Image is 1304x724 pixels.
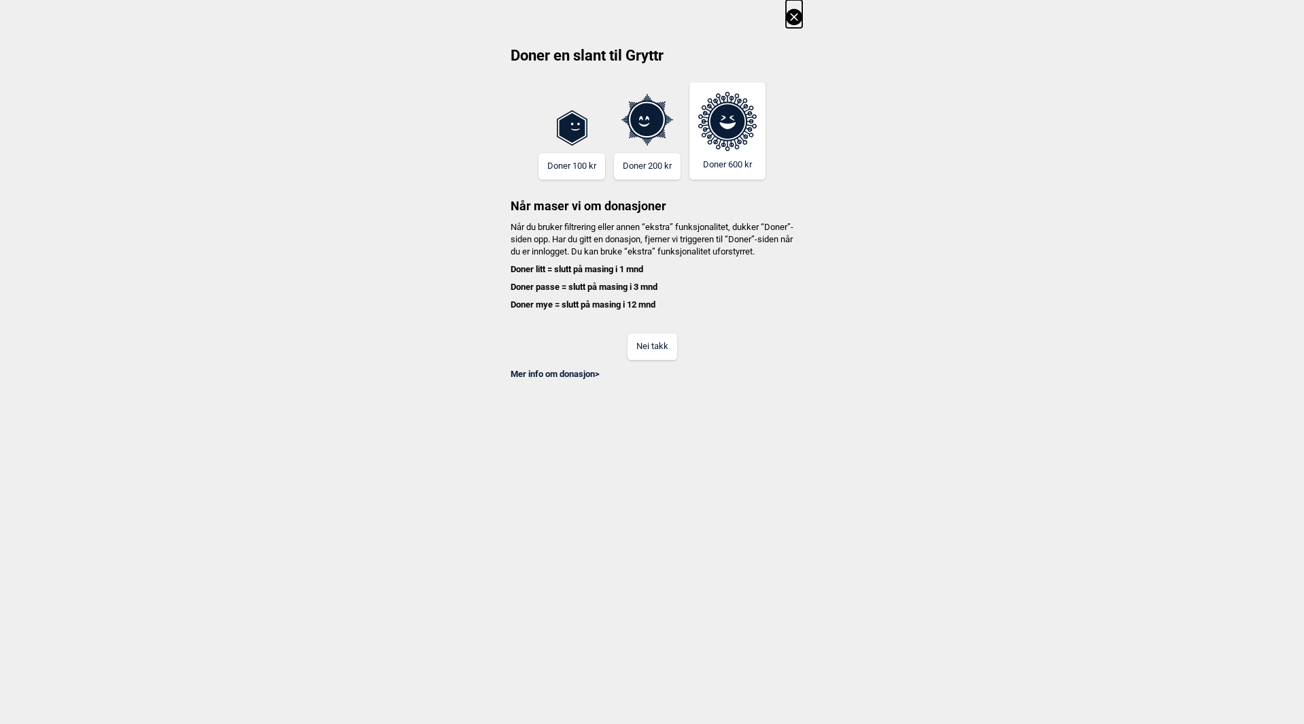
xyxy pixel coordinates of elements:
button: Doner 100 kr [538,153,605,180]
h3: Når maser vi om donasjoner [502,180,802,214]
button: Doner 200 kr [614,153,681,180]
button: Nei takk [628,333,677,360]
h2: Doner en slant til Gryttr [502,46,802,76]
h4: Når du bruker filtrering eller annen “ekstra” funksjonalitet, dukker “Doner”-siden opp. Har du gi... [502,221,802,312]
b: Doner litt = slutt på masing i 1 mnd [511,264,643,274]
b: Doner mye = slutt på masing i 12 mnd [511,299,655,310]
b: Doner passe = slutt på masing i 3 mnd [511,282,657,292]
button: Doner 600 kr [689,82,766,180]
a: Mer info om donasjon> [511,369,600,379]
